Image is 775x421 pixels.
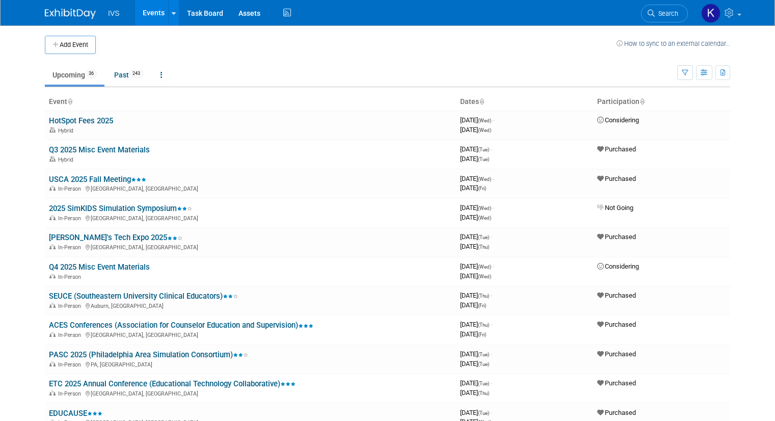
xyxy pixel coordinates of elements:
span: (Fri) [478,186,486,191]
span: (Tue) [478,156,489,162]
span: Hybrid [58,156,76,163]
span: [DATE] [460,379,492,387]
a: Q3 2025 Misc Event Materials [49,145,150,154]
span: In-Person [58,244,84,251]
a: SEUCE (Southeastern University Clinical Educators) [49,292,238,301]
a: ETC 2025 Annual Conference (Educational Technology Collaborative) [49,379,296,388]
span: 243 [129,70,143,77]
img: Hybrid Event [49,127,56,133]
div: Auburn, [GEOGRAPHIC_DATA] [49,301,452,309]
span: (Fri) [478,332,486,337]
span: [DATE] [460,330,486,338]
img: In-Person Event [49,186,56,191]
a: Upcoming36 [45,65,104,85]
span: [DATE] [460,155,489,163]
span: (Tue) [478,147,489,152]
a: Sort by Start Date [479,97,484,106]
img: ExhibitDay [45,9,96,19]
img: In-Person Event [49,332,56,337]
span: Hybrid [58,127,76,134]
span: - [491,321,492,328]
a: How to sync to an external calendar... [617,40,730,47]
img: Kate Wroblewski [701,4,720,23]
span: (Thu) [478,390,489,396]
span: In-Person [58,215,84,222]
span: [DATE] [460,184,486,192]
a: Sort by Participation Type [639,97,645,106]
a: PASC 2025 (Philadelphia Area Simulation Consortium) [49,350,248,359]
span: (Wed) [478,176,491,182]
span: Purchased [597,292,636,299]
span: In-Person [58,332,84,338]
span: Search [655,10,678,17]
span: [DATE] [460,272,491,280]
a: [PERSON_NAME]'s Tech Expo 2025 [49,233,182,242]
button: Add Event [45,36,96,54]
span: [DATE] [460,301,486,309]
span: [DATE] [460,145,492,153]
span: (Tue) [478,410,489,416]
img: In-Person Event [49,361,56,366]
span: IVS [108,9,120,17]
span: (Fri) [478,303,486,308]
span: (Wed) [478,264,491,270]
span: (Wed) [478,127,491,133]
span: (Wed) [478,118,491,123]
span: (Thu) [478,322,489,328]
span: - [493,262,494,270]
span: [DATE] [460,214,491,221]
span: Considering [597,262,639,270]
a: 2025 SimKIDS Simulation Symposium [49,204,192,213]
a: Search [641,5,688,22]
span: In-Person [58,390,84,397]
th: Dates [456,93,593,111]
span: (Wed) [478,274,491,279]
div: PA, [GEOGRAPHIC_DATA] [49,360,452,368]
a: ACES Conferences (Association for Counselor Education and Supervision) [49,321,313,330]
span: In-Person [58,361,84,368]
span: - [491,233,492,241]
div: [GEOGRAPHIC_DATA], [GEOGRAPHIC_DATA] [49,214,452,222]
span: - [491,379,492,387]
span: [DATE] [460,292,492,299]
span: [DATE] [460,175,494,182]
span: In-Person [58,186,84,192]
span: Purchased [597,379,636,387]
a: USCA 2025 Fall Meeting [49,175,146,184]
span: - [493,116,494,124]
div: [GEOGRAPHIC_DATA], [GEOGRAPHIC_DATA] [49,184,452,192]
span: - [491,292,492,299]
span: In-Person [58,303,84,309]
a: Sort by Event Name [67,97,72,106]
span: Purchased [597,350,636,358]
span: Purchased [597,145,636,153]
span: [DATE] [460,409,492,416]
span: Purchased [597,175,636,182]
span: Not Going [597,204,633,212]
span: (Tue) [478,352,489,357]
a: EDUCAUSE [49,409,102,418]
span: (Tue) [478,381,489,386]
span: [DATE] [460,389,489,397]
span: [DATE] [460,204,494,212]
span: - [491,409,492,416]
img: In-Person Event [49,274,56,279]
img: Hybrid Event [49,156,56,162]
span: [DATE] [460,350,492,358]
span: [DATE] [460,360,489,367]
span: Purchased [597,321,636,328]
span: [DATE] [460,116,494,124]
div: [GEOGRAPHIC_DATA], [GEOGRAPHIC_DATA] [49,330,452,338]
span: [DATE] [460,126,491,134]
span: 36 [86,70,97,77]
div: [GEOGRAPHIC_DATA], [GEOGRAPHIC_DATA] [49,243,452,251]
span: (Wed) [478,215,491,221]
a: Past243 [106,65,151,85]
span: (Tue) [478,361,489,367]
span: [DATE] [460,262,494,270]
th: Event [45,93,456,111]
span: [DATE] [460,321,492,328]
span: - [491,145,492,153]
a: Q4 2025 Misc Event Materials [49,262,150,272]
span: - [491,350,492,358]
